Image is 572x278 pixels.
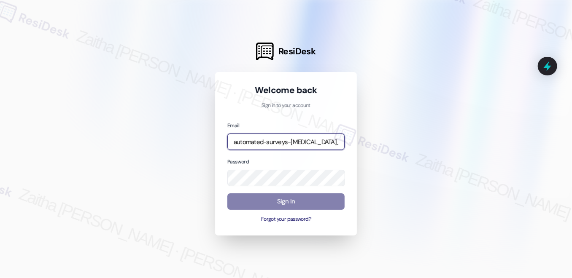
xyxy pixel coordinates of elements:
p: Sign in to your account [227,102,345,110]
img: ResiDesk Logo [256,43,274,60]
h1: Welcome back [227,84,345,96]
input: name@example.com [227,134,345,150]
button: Sign In [227,193,345,210]
span: ResiDesk [278,45,316,57]
button: Forgot your password? [227,216,345,223]
label: Email [227,122,239,129]
label: Password [227,158,249,165]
